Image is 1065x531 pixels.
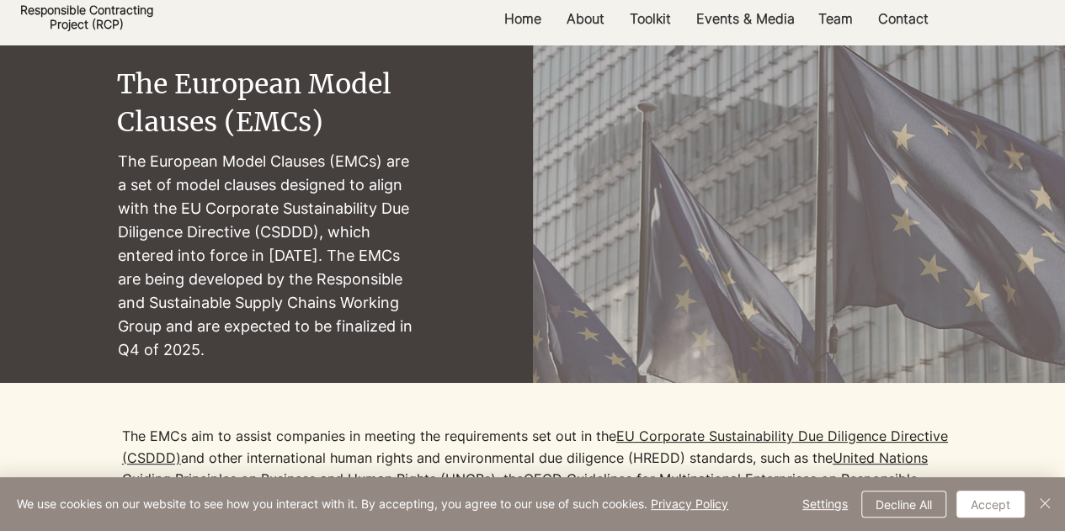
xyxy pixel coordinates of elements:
[17,496,728,512] span: We use cookies on our website to see how you interact with it. By accepting, you agree to our use...
[20,3,153,31] a: Responsible ContractingProject (RCP)
[1035,493,1055,513] img: Close
[122,427,948,466] a: EU Corporate Sustainability Due Diligence Directive (CSDDD)
[118,150,416,363] p: The European Model Clauses (EMCs) are a set of model clauses designed to align with the EU Corpor...
[651,496,728,511] a: Privacy Policy
[117,67,391,139] span: The European Model Clauses (EMCs)
[1035,491,1055,518] button: Close
[956,491,1025,518] button: Accept
[861,491,946,518] button: Decline All
[802,491,848,517] span: Settings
